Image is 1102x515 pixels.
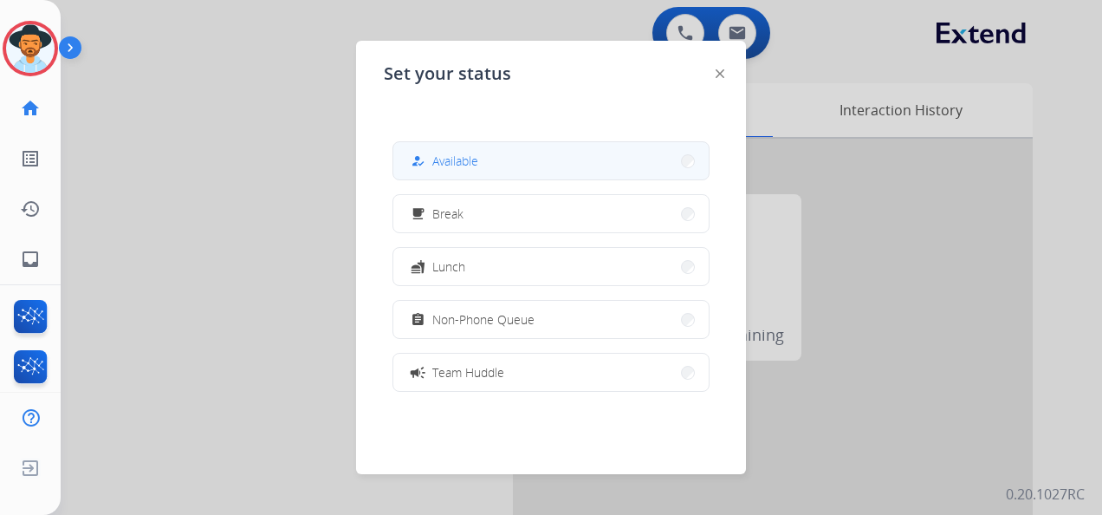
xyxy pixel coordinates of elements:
img: close-button [716,69,724,78]
mat-icon: how_to_reg [411,153,425,168]
span: Team Huddle [432,363,504,381]
mat-icon: list_alt [20,148,41,169]
button: Non-Phone Queue [393,301,709,338]
mat-icon: history [20,199,41,219]
button: Available [393,142,709,179]
mat-icon: inbox [20,249,41,270]
button: Lunch [393,248,709,285]
mat-icon: assignment [411,312,425,327]
button: Team Huddle [393,354,709,391]
mat-icon: fastfood [411,259,425,274]
span: Lunch [432,257,465,276]
span: Set your status [384,62,511,86]
mat-icon: campaign [409,363,426,381]
img: avatar [6,24,55,73]
span: Available [432,152,478,170]
button: Break [393,195,709,232]
p: 0.20.1027RC [1006,484,1085,505]
span: Break [432,205,463,223]
mat-icon: free_breakfast [411,206,425,221]
mat-icon: home [20,98,41,119]
span: Non-Phone Queue [432,310,535,329]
